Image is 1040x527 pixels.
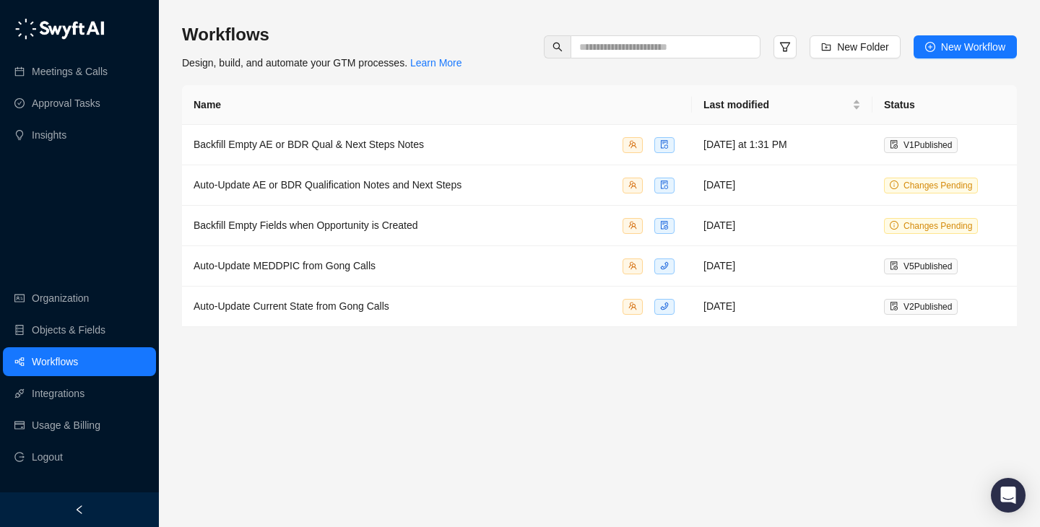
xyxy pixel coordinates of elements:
span: Changes Pending [903,180,972,191]
span: phone [660,261,669,270]
span: info-circle [890,221,898,230]
span: search [552,42,563,52]
th: Name [182,85,692,125]
span: team [628,221,637,230]
th: Status [872,85,1017,125]
span: logout [14,452,25,462]
a: Integrations [32,379,84,408]
span: Auto-Update MEDDPIC from Gong Calls [194,260,376,271]
span: team [628,140,637,149]
span: filter [779,41,791,53]
span: team [628,180,637,189]
span: team [628,302,637,310]
span: file-done [890,140,898,149]
td: [DATE] [692,206,872,246]
a: Workflows [32,347,78,376]
div: Open Intercom Messenger [991,478,1026,513]
span: Last modified [703,97,849,113]
span: plus-circle [925,42,935,52]
a: Usage & Billing [32,411,100,440]
th: Last modified [692,85,872,125]
span: Backfill Empty AE or BDR Qual & Next Steps Notes [194,139,424,150]
img: logo-05li4sbe.png [14,18,105,40]
span: left [74,505,84,515]
span: New Folder [837,39,889,55]
span: New Workflow [941,39,1005,55]
a: Approval Tasks [32,89,100,118]
td: [DATE] [692,165,872,206]
span: file-done [660,221,669,230]
a: Objects & Fields [32,315,105,344]
span: phone [660,302,669,310]
span: file-sync [660,180,669,189]
button: New Folder [810,35,901,58]
td: [DATE] at 1:31 PM [692,125,872,165]
td: [DATE] [692,246,872,287]
span: folder-add [821,42,831,52]
a: Insights [32,121,66,149]
h3: Workflows [182,23,462,46]
span: V 2 Published [903,302,952,312]
span: Design, build, and automate your GTM processes. [182,57,462,69]
a: Organization [32,284,89,313]
a: Meetings & Calls [32,57,108,86]
button: New Workflow [914,35,1017,58]
span: Backfill Empty Fields when Opportunity is Created [194,219,417,231]
span: Auto-Update Current State from Gong Calls [194,300,389,312]
td: [DATE] [692,287,872,327]
span: Logout [32,443,63,471]
span: file-done [890,261,898,270]
span: team [628,261,637,270]
span: V 5 Published [903,261,952,271]
span: info-circle [890,180,898,189]
a: Learn More [410,57,462,69]
span: Changes Pending [903,221,972,231]
span: V 1 Published [903,140,952,150]
span: file-sync [660,140,669,149]
span: Auto-Update AE or BDR Qualification Notes and Next Steps [194,179,461,191]
span: file-done [890,302,898,310]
